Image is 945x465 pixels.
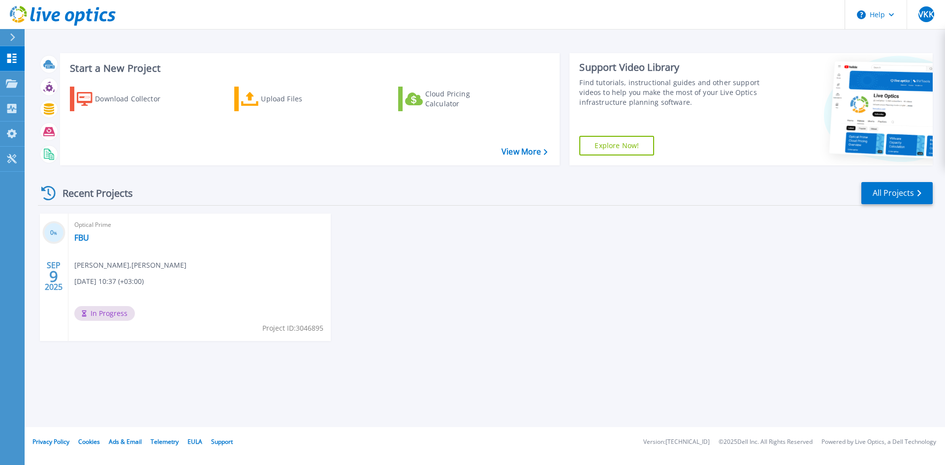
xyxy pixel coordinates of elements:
h3: Start a New Project [70,63,547,74]
a: FBU [74,233,89,243]
a: Support [211,437,233,446]
a: Upload Files [234,87,344,111]
a: Telemetry [151,437,179,446]
div: SEP 2025 [44,258,63,294]
a: EULA [188,437,202,446]
li: © 2025 Dell Inc. All Rights Reserved [719,439,813,445]
span: 9 [49,272,58,280]
a: All Projects [861,182,933,204]
span: [DATE] 10:37 (+03:00) [74,276,144,287]
span: VKK [918,10,933,18]
div: Cloud Pricing Calculator [425,89,504,109]
a: Explore Now! [579,136,654,155]
a: Download Collector [70,87,180,111]
h3: 0 [42,227,65,239]
li: Version: [TECHNICAL_ID] [643,439,710,445]
div: Find tutorials, instructional guides and other support videos to help you make the most of your L... [579,78,764,107]
span: [PERSON_NAME] , [PERSON_NAME] [74,260,187,271]
li: Powered by Live Optics, a Dell Technology [821,439,936,445]
span: Optical Prime [74,219,325,230]
a: Cloud Pricing Calculator [398,87,508,111]
span: Project ID: 3046895 [262,323,323,334]
a: Ads & Email [109,437,142,446]
div: Support Video Library [579,61,764,74]
a: Cookies [78,437,100,446]
div: Download Collector [95,89,174,109]
a: View More [502,147,547,156]
a: Privacy Policy [32,437,69,446]
div: Upload Files [261,89,340,109]
span: % [54,230,57,236]
span: In Progress [74,306,135,321]
div: Recent Projects [38,181,146,205]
